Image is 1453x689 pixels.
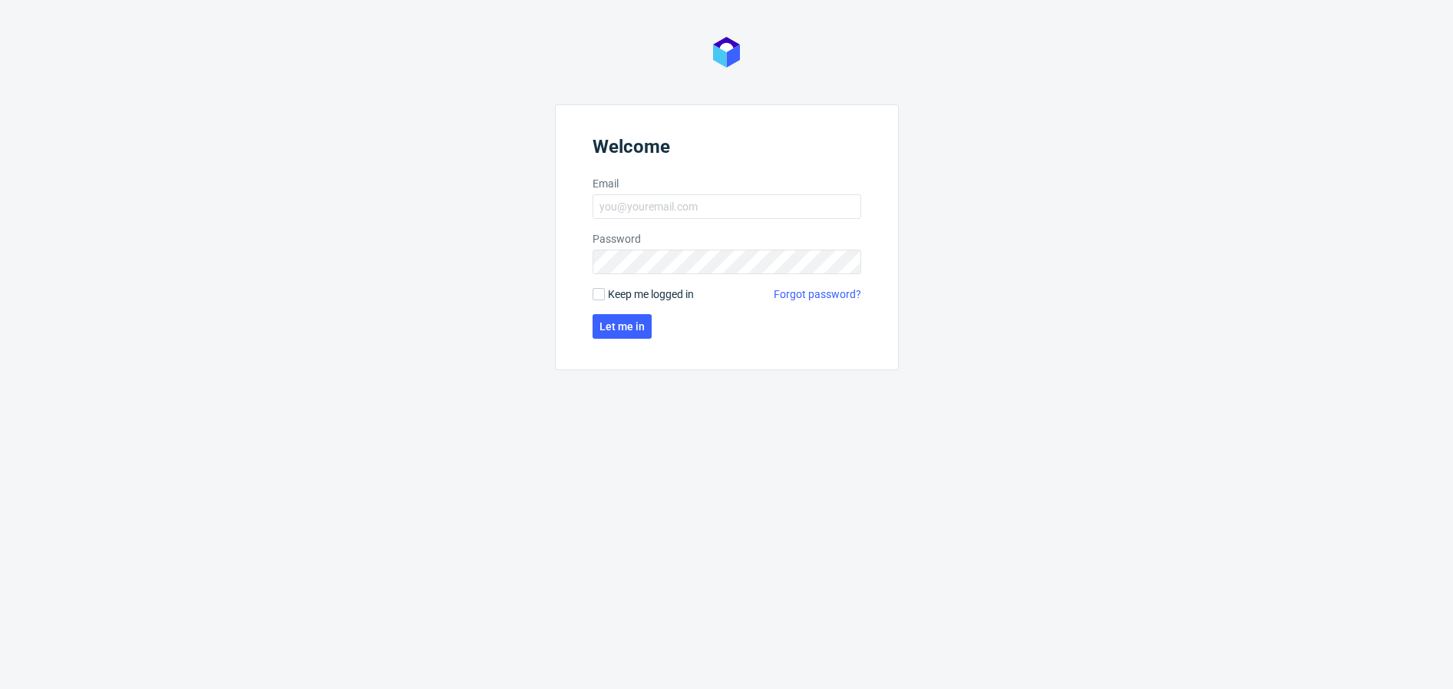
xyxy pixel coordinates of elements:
[593,136,861,164] header: Welcome
[774,287,861,302] a: Forgot password?
[593,194,861,219] input: you@youremail.com
[593,314,652,339] button: Let me in
[608,287,694,302] span: Keep me logged in
[593,231,861,247] label: Password
[593,176,861,191] label: Email
[599,321,645,332] span: Let me in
